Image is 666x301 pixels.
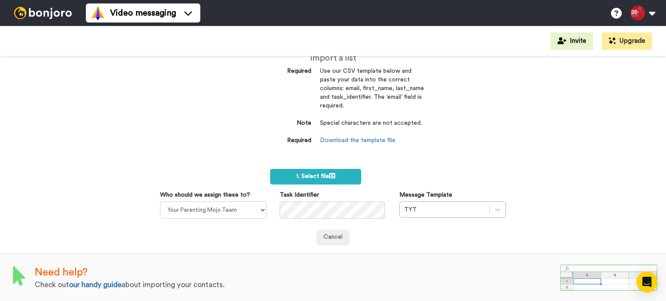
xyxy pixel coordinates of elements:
[551,32,593,50] button: Invite
[320,137,395,143] a: Download the template file
[35,265,560,280] div: Need help?
[110,7,176,19] span: Video messaging
[280,191,319,199] label: Task Identifier
[637,272,657,292] div: Open Intercom Messenger
[242,136,311,145] dt: Required
[242,67,311,76] dt: Required
[91,6,105,20] img: vm-color.svg
[242,53,424,63] h2: Import a list
[320,67,424,119] dd: Use our CSV template below and paste your data into the correct columns: email, first_name, last_...
[320,119,424,136] dd: Special characters are not accepted.
[160,191,250,199] label: Who should we assign these to?
[399,191,452,199] label: Message Template
[317,230,349,245] a: Cancel
[296,173,335,179] span: 1. Select file
[242,119,311,128] dt: Note
[35,280,560,290] div: Check out about importing your contacts.
[10,7,75,19] img: bj-logo-header-white.svg
[69,281,121,288] a: our handy guide
[602,32,652,50] button: Upgrade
